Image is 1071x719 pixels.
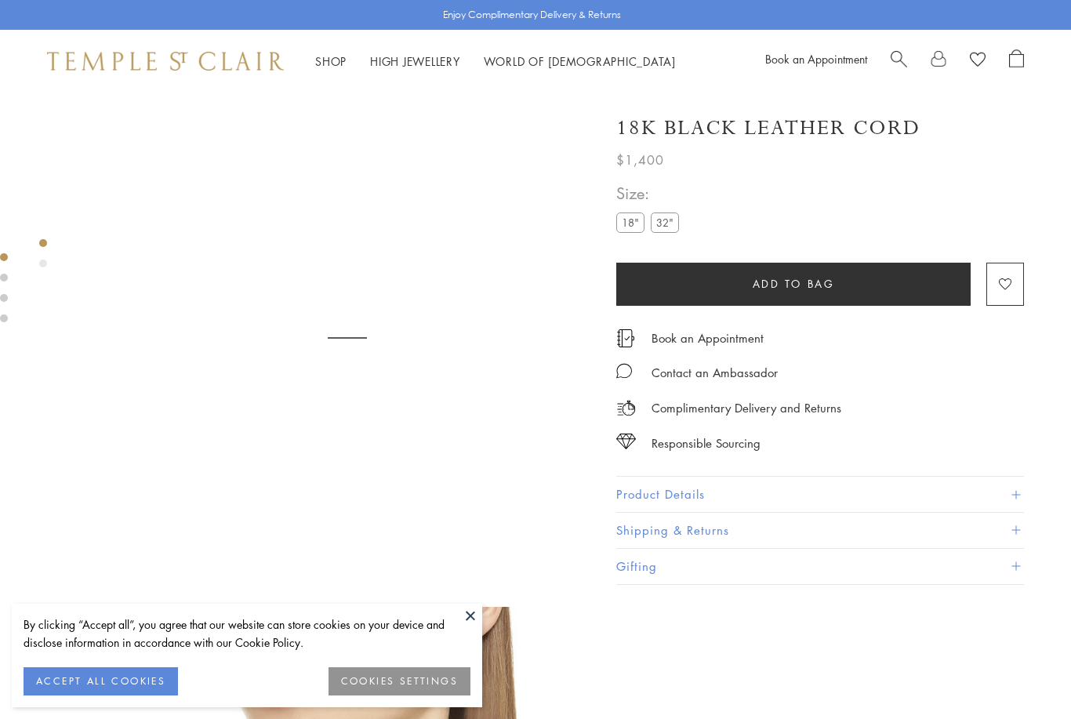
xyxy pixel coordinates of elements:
[652,363,778,383] div: Contact an Ambassador
[39,235,47,280] div: Product gallery navigation
[616,434,636,449] img: icon_sourcing.svg
[616,513,1024,548] button: Shipping & Returns
[616,114,920,142] h1: 18K Black Leather Cord
[616,477,1024,512] button: Product Details
[616,180,685,206] span: Size:
[24,616,470,652] div: By clicking “Accept all”, you agree that our website can store cookies on your device and disclos...
[616,329,635,347] img: icon_appointment.svg
[651,212,679,232] label: 32"
[765,51,867,67] a: Book an Appointment
[753,275,835,292] span: Add to bag
[315,53,347,69] a: ShopShop
[616,549,1024,584] button: Gifting
[484,53,676,69] a: World of [DEMOGRAPHIC_DATA]World of [DEMOGRAPHIC_DATA]
[47,52,284,71] img: Temple St. Clair
[329,667,470,695] button: COOKIES SETTINGS
[652,329,764,347] a: Book an Appointment
[1009,49,1024,73] a: Open Shopping Bag
[616,263,971,306] button: Add to bag
[652,398,841,418] p: Complimentary Delivery and Returns
[970,49,986,73] a: View Wishlist
[616,212,644,232] label: 18"
[370,53,460,69] a: High JewelleryHigh Jewellery
[315,52,676,71] nav: Main navigation
[993,645,1055,703] iframe: Gorgias live chat messenger
[616,150,664,170] span: $1,400
[652,434,761,453] div: Responsible Sourcing
[24,667,178,695] button: ACCEPT ALL COOKIES
[616,363,632,379] img: MessageIcon-01_2.svg
[616,398,636,418] img: icon_delivery.svg
[891,49,907,73] a: Search
[443,7,621,23] p: Enjoy Complimentary Delivery & Returns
